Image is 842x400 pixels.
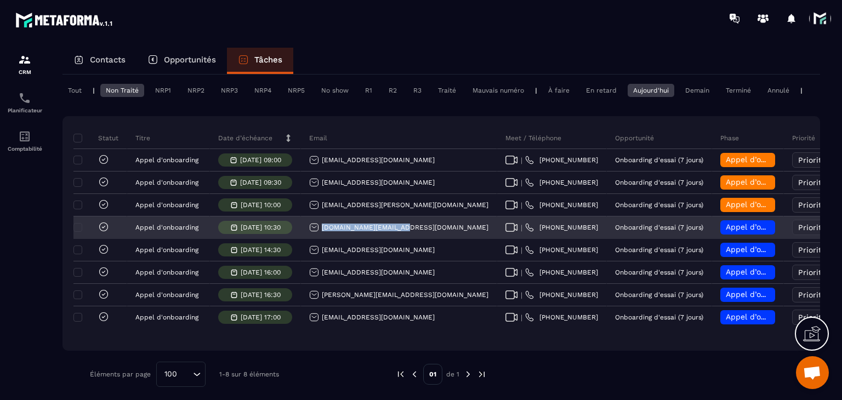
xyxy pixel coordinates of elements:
p: Appel d'onboarding [135,246,198,254]
p: Onboarding d'essai (7 jours) [615,268,703,276]
div: R2 [383,84,402,97]
a: [PHONE_NUMBER] [525,268,598,277]
span: Priorité [798,201,826,209]
div: Search for option [156,362,206,387]
p: [DATE] 16:30 [241,291,281,299]
div: En retard [581,84,622,97]
span: Priorité [798,290,826,299]
div: R3 [408,84,427,97]
span: Appel d’onboarding planifié [726,222,829,231]
p: [DATE] 09:30 [240,179,281,186]
img: prev [409,369,419,379]
p: [DATE] 10:30 [241,224,281,231]
img: next [463,369,473,379]
span: | [521,224,522,232]
div: Tout [62,84,87,97]
div: R1 [360,84,378,97]
span: 100 [161,368,181,380]
span: Priorité [798,313,826,322]
p: [DATE] 16:00 [241,268,281,276]
span: | [521,179,522,187]
a: schedulerschedulerPlanificateur [3,83,47,122]
p: Priorité [792,134,815,142]
p: Onboarding d'essai (7 jours) [615,246,703,254]
div: Mauvais numéro [467,84,530,97]
p: Appel d'onboarding [135,268,198,276]
div: NRP1 [150,84,177,97]
div: Aujourd'hui [628,84,674,97]
span: Priorité [798,223,826,232]
p: de 1 [446,370,459,379]
img: prev [396,369,406,379]
p: Onboarding d'essai (7 jours) [615,179,703,186]
a: Opportunités [136,48,227,74]
p: Appel d'onboarding [135,201,198,209]
a: [PHONE_NUMBER] [525,245,598,254]
span: Appel d’onboarding planifié [726,290,829,299]
p: Tâches [254,55,282,65]
p: | [93,87,95,94]
p: Onboarding d'essai (7 jours) [615,156,703,164]
span: Appel d’onboarding terminée [726,200,835,209]
div: À faire [543,84,575,97]
span: Priorité [798,268,826,277]
img: next [477,369,487,379]
p: 01 [423,364,442,385]
p: Phase [720,134,739,142]
div: No show [316,84,354,97]
p: Appel d'onboarding [135,313,198,321]
p: Meet / Téléphone [505,134,561,142]
div: NRP3 [215,84,243,97]
p: Onboarding d'essai (7 jours) [615,224,703,231]
p: 1-8 sur 8 éléments [219,370,279,378]
p: Contacts [90,55,126,65]
span: Appel d’onboarding terminée [726,178,835,186]
div: Annulé [762,84,795,97]
span: Appel d’onboarding planifié [726,267,829,276]
p: [DATE] 17:00 [241,313,281,321]
p: Planificateur [3,107,47,113]
span: | [521,313,522,322]
span: Priorité [798,156,826,164]
p: Appel d'onboarding [135,179,198,186]
img: formation [18,53,31,66]
p: Onboarding d'essai (7 jours) [615,201,703,209]
p: Statut [76,134,118,142]
a: Contacts [62,48,136,74]
div: NRP2 [182,84,210,97]
input: Search for option [181,368,190,380]
div: NRP4 [249,84,277,97]
div: Terminé [720,84,756,97]
span: Appel d’onboarding planifié [726,312,829,321]
a: [PHONE_NUMBER] [525,313,598,322]
span: Priorité [798,178,826,187]
p: Appel d'onboarding [135,224,198,231]
p: Email [309,134,327,142]
img: accountant [18,130,31,143]
p: Onboarding d'essai (7 jours) [615,313,703,321]
div: Demain [680,84,715,97]
a: [PHONE_NUMBER] [525,156,598,164]
p: Titre [135,134,150,142]
p: Comptabilité [3,146,47,152]
img: logo [15,10,114,30]
p: Appel d'onboarding [135,156,198,164]
p: | [535,87,537,94]
span: | [521,156,522,164]
a: accountantaccountantComptabilité [3,122,47,160]
a: [PHONE_NUMBER] [525,290,598,299]
a: Ouvrir le chat [796,356,829,389]
img: scheduler [18,92,31,105]
span: Appel d’onboarding planifié [726,245,829,254]
p: Appel d'onboarding [135,291,198,299]
span: Appel d’onboarding terminée [726,155,835,164]
a: [PHONE_NUMBER] [525,178,598,187]
div: Non Traité [100,84,144,97]
p: CRM [3,69,47,75]
p: [DATE] 14:30 [241,246,281,254]
div: NRP5 [282,84,310,97]
p: Onboarding d'essai (7 jours) [615,291,703,299]
p: Opportunités [164,55,216,65]
div: Traité [433,84,462,97]
a: formationformationCRM [3,45,47,83]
